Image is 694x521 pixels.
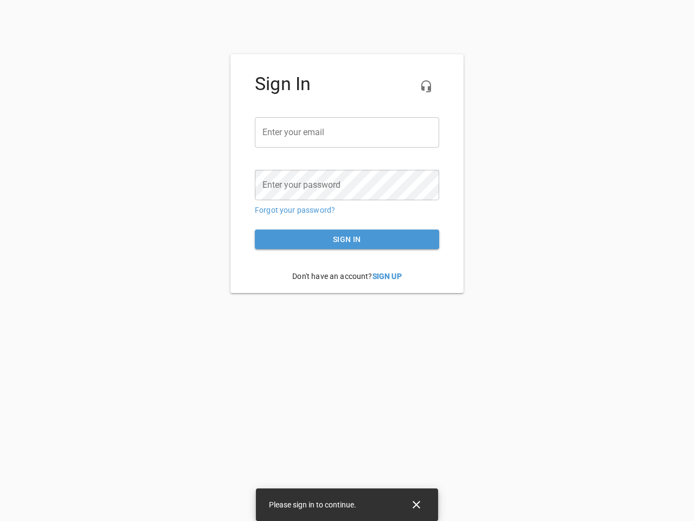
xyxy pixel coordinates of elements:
a: Sign Up [372,272,402,281]
a: Forgot your password? [255,206,335,214]
h4: Sign In [255,73,439,95]
button: Live Chat [413,73,439,99]
button: Close [403,492,429,518]
span: Please sign in to continue. [269,500,356,509]
p: Don't have an account? [255,263,439,290]
span: Sign in [264,233,430,246]
button: Sign in [255,230,439,250]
